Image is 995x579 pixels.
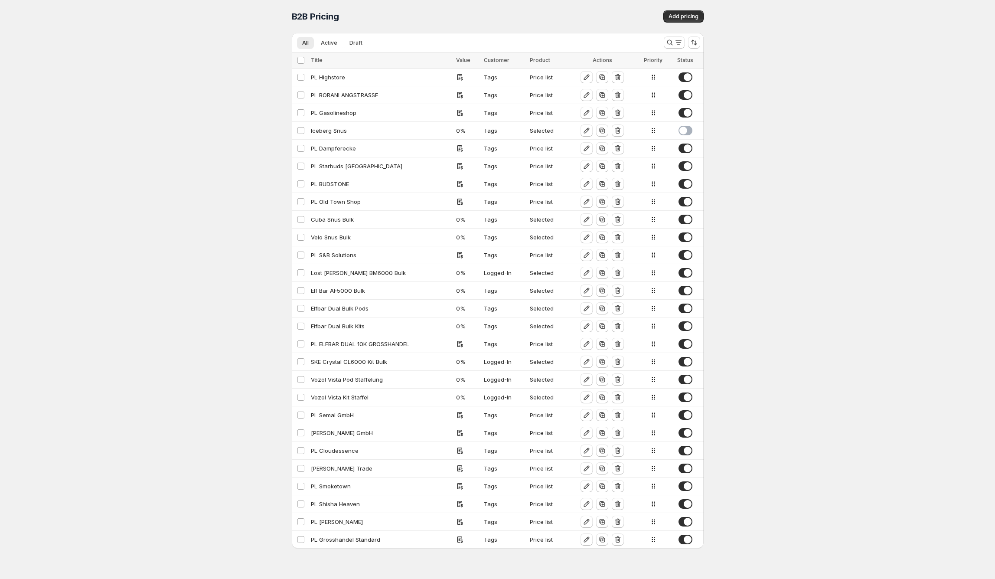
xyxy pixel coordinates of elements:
[530,304,565,313] div: Selected
[311,126,451,135] div: Iceberg Snus
[311,482,451,491] div: PL Smoketown
[484,375,525,384] div: Logged-In
[456,233,478,242] div: 0 %
[530,251,565,259] div: Price list
[530,91,565,99] div: Price list
[484,517,525,526] div: Tags
[456,375,478,384] div: 0 %
[484,180,525,188] div: Tags
[530,57,550,63] span: Product
[311,322,451,330] div: Elfbar Dual Bulk Kits
[311,411,451,419] div: PL Semal GmbH
[677,57,693,63] span: Status
[456,322,478,330] div: 0 %
[530,73,565,82] div: Price list
[456,215,478,224] div: 0 %
[644,57,662,63] span: Priority
[530,126,565,135] div: Selected
[311,215,451,224] div: Cuba Snus Bulk
[311,162,451,170] div: PL Starbuds [GEOGRAPHIC_DATA]
[530,162,565,170] div: Price list
[311,304,451,313] div: Elfbar Dual Bulk Pods
[311,517,451,526] div: PL [PERSON_NAME]
[456,393,478,402] div: 0 %
[349,39,362,46] span: Draft
[484,197,525,206] div: Tags
[484,108,525,117] div: Tags
[663,10,704,23] button: Add pricing
[456,57,470,63] span: Value
[530,464,565,473] div: Price list
[321,39,337,46] span: Active
[484,464,525,473] div: Tags
[311,375,451,384] div: Vozol Vista Pod Staffelung
[311,57,323,63] span: Title
[311,91,451,99] div: PL BORANLANGSTRASSE
[530,144,565,153] div: Price list
[664,36,685,49] button: Search and filter results
[530,429,565,437] div: Price list
[311,446,451,455] div: PL Cloudessence
[484,393,525,402] div: Logged-In
[311,429,451,437] div: [PERSON_NAME] GmbH
[311,233,451,242] div: Velo Snus Bulk
[530,375,565,384] div: Selected
[530,233,565,242] div: Selected
[530,197,565,206] div: Price list
[530,180,565,188] div: Price list
[484,411,525,419] div: Tags
[484,429,525,437] div: Tags
[456,126,478,135] div: 0 %
[292,11,339,22] span: B2B Pricing
[311,464,451,473] div: [PERSON_NAME] Trade
[530,482,565,491] div: Price list
[484,357,525,366] div: Logged-In
[311,286,451,295] div: Elf Bar AF5000 Bulk
[484,91,525,99] div: Tags
[311,144,451,153] div: PL Dampferecke
[484,322,525,330] div: Tags
[311,393,451,402] div: Vozol Vista Kit Staffel
[311,251,451,259] div: PL S&B Solutions
[530,535,565,544] div: Price list
[484,446,525,455] div: Tags
[530,340,565,348] div: Price list
[484,304,525,313] div: Tags
[311,535,451,544] div: PL Grosshandel Standard
[484,73,525,82] div: Tags
[456,268,478,277] div: 0 %
[669,13,698,20] span: Add pricing
[302,39,309,46] span: All
[484,126,525,135] div: Tags
[456,286,478,295] div: 0 %
[530,108,565,117] div: Price list
[456,357,478,366] div: 0 %
[311,180,451,188] div: PL BUDSTONE
[456,304,478,313] div: 0 %
[530,500,565,508] div: Price list
[484,215,525,224] div: Tags
[311,108,451,117] div: PL Gasolineshop
[530,322,565,330] div: Selected
[530,446,565,455] div: Price list
[484,286,525,295] div: Tags
[484,482,525,491] div: Tags
[530,215,565,224] div: Selected
[484,162,525,170] div: Tags
[530,357,565,366] div: Selected
[484,340,525,348] div: Tags
[484,268,525,277] div: Logged-In
[484,500,525,508] div: Tags
[311,500,451,508] div: PL Shisha Heaven
[484,251,525,259] div: Tags
[484,233,525,242] div: Tags
[311,357,451,366] div: SKE Crystal CL6000 Kit Bulk
[530,268,565,277] div: Selected
[484,144,525,153] div: Tags
[530,411,565,419] div: Price list
[311,268,451,277] div: Lost [PERSON_NAME] BM6000 Bulk
[311,197,451,206] div: PL Old Town Shop
[530,286,565,295] div: Selected
[593,57,612,63] span: Actions
[484,535,525,544] div: Tags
